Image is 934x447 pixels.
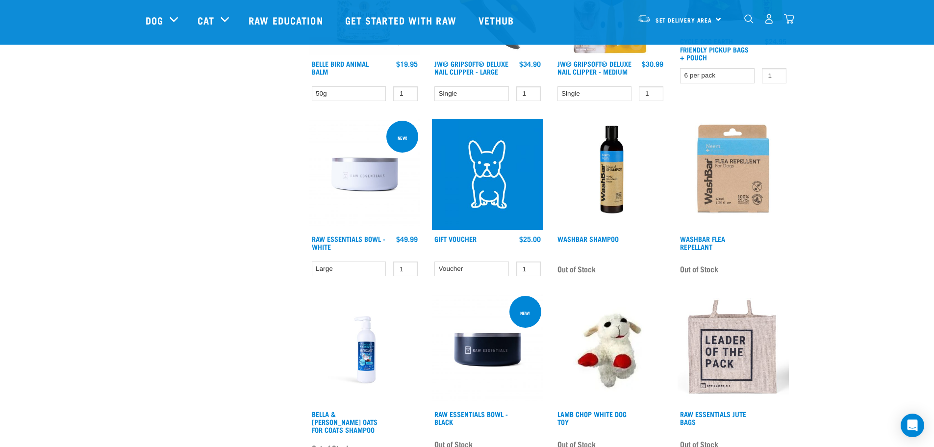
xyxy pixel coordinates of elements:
a: Cat [198,13,214,27]
img: home-icon@2x.png [784,14,794,24]
img: Wash Bar Flea Repel For Dogs [678,119,789,230]
a: Raw Essentials Jute Bags [680,412,746,423]
a: Cycle Dog Earth Friendly Pickup Bags + Pouch [680,39,749,58]
img: Wash Bar Neem Fresh Shampoo [555,119,666,230]
a: Vethub [469,0,527,40]
div: $19.95 [396,60,418,68]
img: 23 [432,119,543,230]
div: $25.00 [519,235,541,243]
a: Raw Essentials Bowl - Black [434,412,508,423]
img: van-moving.png [637,14,651,23]
div: $34.90 [519,60,541,68]
a: JW® GripSoft® Deluxe Nail Clipper - Large [434,62,508,73]
input: 1 [762,68,786,83]
a: WashBar Flea Repellant [680,237,725,248]
a: Dog [146,13,163,27]
a: WashBar Shampoo [557,237,619,240]
img: Jute Bag With Black Square Outline With "Leader Of The Pack" Written On Front [678,294,789,405]
input: 1 [393,86,418,102]
a: Bella & [PERSON_NAME] Oats for Coats Shampoo [312,412,378,431]
a: Lamb Chop White Dog Toy [557,412,627,423]
div: Open Intercom Messenger [901,414,924,437]
div: $30.99 [642,60,663,68]
input: 1 [393,262,418,277]
img: White Front [309,119,421,230]
span: Set Delivery Area [656,18,712,22]
input: 1 [639,86,663,102]
a: Gift Voucher [434,237,477,240]
img: 147206 lamb chop dog toy 2 [555,294,666,405]
div: new! [516,306,534,320]
img: RE Product Shoot 2023 Nov8609 [309,294,421,405]
input: 1 [516,262,541,277]
div: $49.99 [396,235,418,243]
a: JW® GripSoft® Deluxe Nail Clipper - Medium [557,62,631,73]
img: home-icon-1@2x.png [744,14,754,24]
img: user.png [764,14,774,24]
a: Get started with Raw [335,0,469,40]
img: Black Front [432,294,543,405]
div: new! [393,131,412,145]
span: Out of Stock [557,262,596,276]
a: Raw Essentials Bowl - White [312,237,385,248]
input: 1 [516,86,541,102]
a: Raw Education [239,0,335,40]
a: Belle Bird Animal Balm [312,62,369,73]
span: Out of Stock [680,262,718,276]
